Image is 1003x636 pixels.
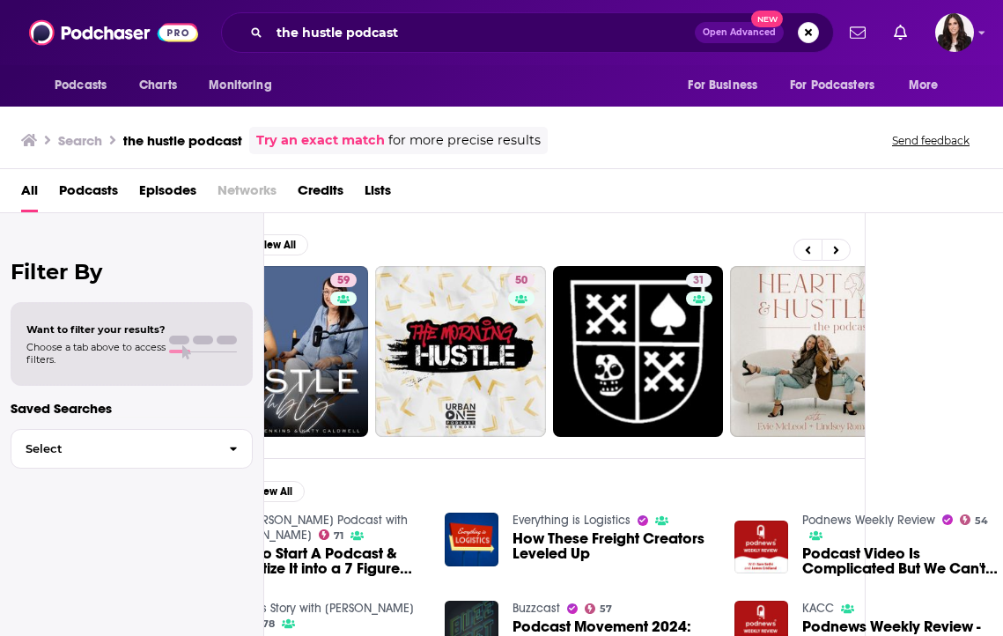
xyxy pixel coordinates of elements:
span: More [909,73,939,98]
span: 57 [600,605,612,613]
button: View All [241,481,305,502]
span: For Business [688,73,757,98]
button: Send feedback [887,133,975,148]
a: Charts [128,69,188,102]
a: 54 [730,266,901,437]
a: Show notifications dropdown [887,18,914,48]
img: Podcast Video Is Complicated But We Can't Surrender It to YouTube [734,521,788,574]
span: Logged in as RebeccaShapiro [935,13,974,52]
span: 59 [337,272,350,290]
a: How These Freight Creators Leveled Up [513,531,713,561]
span: New [751,11,783,27]
a: Try an exact match [256,130,385,151]
button: Show profile menu [935,13,974,52]
span: 78 [262,620,275,628]
span: Select [11,443,215,455]
button: open menu [196,69,294,102]
span: 54 [975,517,988,525]
a: Lists [365,176,391,212]
a: 31 [686,273,712,287]
a: Podnews Weekly Review [802,513,935,528]
a: Show notifications dropdown [843,18,873,48]
a: 59 [330,273,357,287]
img: Podchaser - Follow, Share and Rate Podcasts [29,16,198,49]
button: open menu [42,69,129,102]
a: 31 [553,266,724,437]
span: Networks [218,176,277,212]
a: The Cathy Heller Podcast with Cathy Heller [223,513,408,543]
div: Search podcasts, credits, & more... [221,12,834,53]
a: All [21,176,38,212]
button: View All [245,234,308,255]
h3: the hustle podcast [123,132,242,149]
a: Podcast Video Is Complicated But We Can't Surrender It to YouTube [802,546,1003,576]
a: Credits [298,176,343,212]
span: 71 [334,532,343,540]
a: Everything is Logistics [513,513,631,528]
span: for more precise results [388,130,541,151]
a: Episodes [139,176,196,212]
span: For Podcasters [790,73,874,98]
img: User Profile [935,13,974,52]
a: Success Story with Scott D. Clary [223,601,414,616]
span: 50 [515,272,527,290]
span: Monitoring [209,73,271,98]
a: 50 [375,266,546,437]
a: 71 [319,529,344,540]
span: Charts [139,73,177,98]
span: 31 [693,272,704,290]
a: 59 [198,266,369,437]
span: Want to filter your results? [26,323,166,336]
button: Select [11,429,253,469]
span: Podcasts [55,73,107,98]
button: open menu [778,69,900,102]
img: How These Freight Creators Leveled Up [445,513,498,566]
input: Search podcasts, credits, & more... [269,18,695,47]
button: open menu [675,69,779,102]
a: Buzzcast [513,601,560,616]
h3: Search [58,132,102,149]
span: Open Advanced [703,28,776,37]
button: Open AdvancedNew [695,22,784,43]
p: Saved Searches [11,400,253,417]
button: open menu [896,69,961,102]
a: 57 [585,603,613,614]
a: Podcasts [59,176,118,212]
a: 54 [960,514,989,525]
span: Choose a tab above to access filters. [26,341,166,366]
a: KACC [802,601,834,616]
a: 54 [863,273,889,287]
h2: Filter By [11,259,253,285]
a: How to Start A Podcast & Monetize It into a 7 Figure Business [223,546,424,576]
a: 50 [508,273,535,287]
